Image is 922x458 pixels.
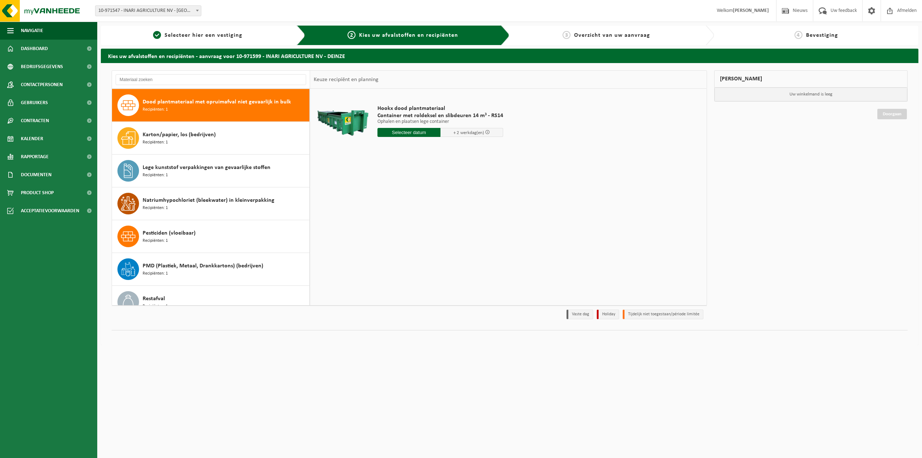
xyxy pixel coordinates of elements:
span: Navigatie [21,22,43,40]
button: Dood plantmateriaal met opruimafval niet gevaarlijk in bulk Recipiënten: 1 [112,89,310,122]
span: Recipiënten: 1 [143,303,168,310]
p: Uw winkelmand is leeg [715,88,908,101]
span: Dood plantmateriaal met opruimafval niet gevaarlijk in bulk [143,98,291,106]
span: Recipiënten: 1 [143,205,168,212]
p: Ophalen en plaatsen lege container [377,119,503,124]
span: 4 [795,31,802,39]
span: Natriumhypochloriet (bleekwater) in kleinverpakking [143,196,274,205]
button: Pesticiden (vloeibaar) Recipiënten: 1 [112,220,310,253]
span: Gebruikers [21,94,48,112]
button: Natriumhypochloriet (bleekwater) in kleinverpakking Recipiënten: 1 [112,187,310,220]
span: Recipiënten: 1 [143,139,168,146]
input: Selecteer datum [377,128,440,137]
span: Selecteer hier een vestiging [165,32,242,38]
span: Kies uw afvalstoffen en recipiënten [359,32,458,38]
span: Pesticiden (vloeibaar) [143,229,196,237]
span: PMD (Plastiek, Metaal, Drankkartons) (bedrijven) [143,262,263,270]
h2: Kies uw afvalstoffen en recipiënten - aanvraag voor 10-971599 - INARI AGRICULTURE NV - DEINZE [101,49,918,63]
div: [PERSON_NAME] [714,70,908,88]
span: Recipiënten: 1 [143,270,168,277]
span: 3 [563,31,570,39]
span: 1 [153,31,161,39]
strong: [PERSON_NAME] [733,8,769,13]
span: Recipiënten: 1 [143,172,168,179]
li: Holiday [597,310,619,319]
input: Materiaal zoeken [116,74,306,85]
a: 1Selecteer hier een vestiging [104,31,291,40]
span: Contracten [21,112,49,130]
span: Restafval [143,294,165,303]
span: Hookx dood plantmateriaal [377,105,503,112]
span: Bevestiging [806,32,838,38]
span: Contactpersonen [21,76,63,94]
button: Restafval Recipiënten: 1 [112,286,310,319]
li: Tijdelijk niet toegestaan/période limitée [623,310,703,319]
span: + 2 werkdag(en) [453,130,484,135]
span: Recipiënten: 1 [143,106,168,113]
span: 10-971547 - INARI AGRICULTURE NV - DEINZE [95,5,201,16]
span: Acceptatievoorwaarden [21,202,79,220]
span: Recipiënten: 1 [143,237,168,244]
span: Product Shop [21,184,54,202]
li: Vaste dag [567,310,593,319]
span: Bedrijfsgegevens [21,58,63,76]
span: Lege kunststof verpakkingen van gevaarlijke stoffen [143,163,270,172]
span: 10-971547 - INARI AGRICULTURE NV - DEINZE [95,6,201,16]
div: Keuze recipiënt en planning [310,71,382,89]
button: Lege kunststof verpakkingen van gevaarlijke stoffen Recipiënten: 1 [112,155,310,187]
span: 2 [348,31,355,39]
span: Kalender [21,130,43,148]
span: Container met roldeksel en slibdeuren 14 m³ - RS14 [377,112,503,119]
span: Karton/papier, los (bedrijven) [143,130,216,139]
a: Doorgaan [877,109,907,119]
span: Rapportage [21,148,49,166]
span: Dashboard [21,40,48,58]
span: Overzicht van uw aanvraag [574,32,650,38]
span: Documenten [21,166,52,184]
button: PMD (Plastiek, Metaal, Drankkartons) (bedrijven) Recipiënten: 1 [112,253,310,286]
button: Karton/papier, los (bedrijven) Recipiënten: 1 [112,122,310,155]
